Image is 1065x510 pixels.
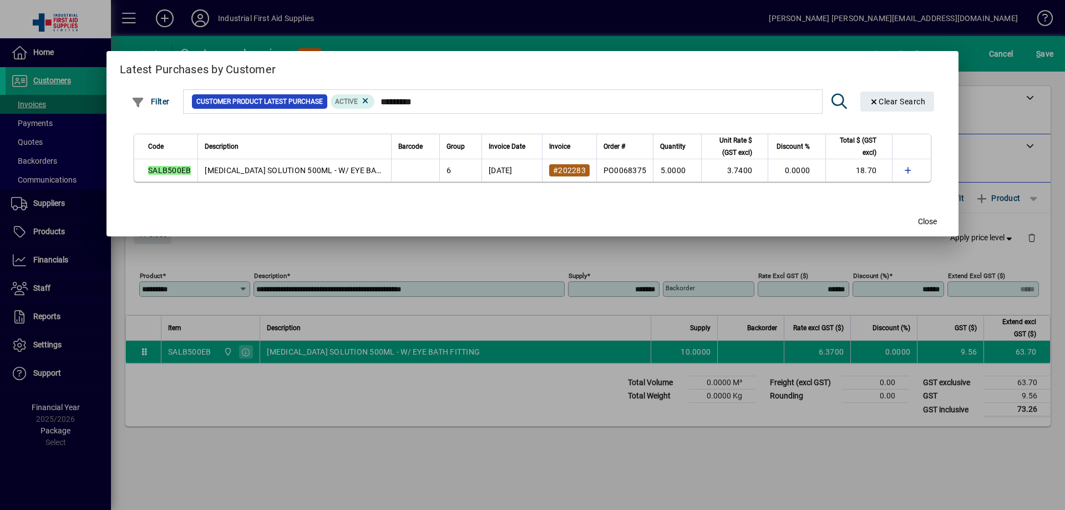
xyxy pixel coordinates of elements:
div: Barcode [398,140,433,153]
span: # [553,166,558,175]
button: Filter [129,92,173,112]
span: Filter [131,97,170,106]
span: Invoice Date [489,140,525,153]
span: [MEDICAL_DATA] SOLUTION 500ML - W/ EYE BATH FITTING [205,166,418,175]
span: Close [918,216,937,228]
span: Description [205,140,239,153]
span: Code [148,140,164,153]
span: Unit Rate $ (GST excl) [708,134,752,159]
span: Discount % [777,140,810,153]
button: Close [910,212,945,232]
td: PO0068375 [596,159,653,181]
div: Unit Rate $ (GST excl) [708,134,762,159]
span: Order # [603,140,625,153]
div: Code [148,140,191,153]
div: Discount % [775,140,820,153]
span: Barcode [398,140,423,153]
span: Active [335,98,358,105]
td: [DATE] [481,159,542,181]
div: Quantity [660,140,696,153]
div: Order # [603,140,646,153]
div: Description [205,140,384,153]
span: Invoice [549,140,570,153]
span: Group [447,140,465,153]
span: 202283 [558,166,586,175]
span: Total $ (GST excl) [833,134,876,159]
td: 5.0000 [653,159,701,181]
em: SALB500EB [148,166,191,175]
td: 0.0000 [768,159,825,181]
div: Invoice Date [489,140,535,153]
span: Clear Search [869,97,926,106]
span: Quantity [660,140,686,153]
span: 6 [447,166,451,175]
div: Invoice [549,140,590,153]
td: 3.7400 [701,159,768,181]
span: Customer Product Latest Purchase [196,96,323,107]
h2: Latest Purchases by Customer [106,51,958,83]
a: #202283 [549,164,590,176]
td: 18.70 [825,159,892,181]
button: Clear [860,92,935,112]
mat-chip: Product Activation Status: Active [331,94,375,109]
div: Total $ (GST excl) [833,134,886,159]
div: Group [447,140,475,153]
